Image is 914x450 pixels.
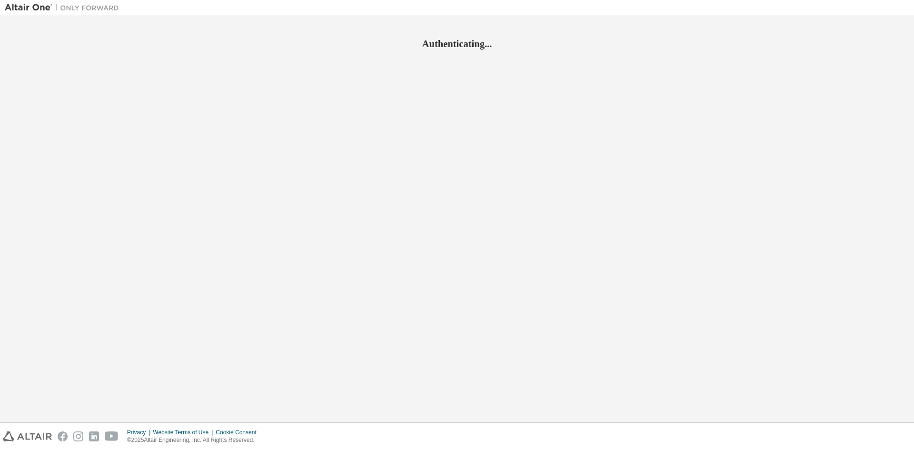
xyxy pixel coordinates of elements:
[73,431,83,441] img: instagram.svg
[5,38,909,50] h2: Authenticating...
[216,429,262,436] div: Cookie Consent
[127,436,262,444] p: © 2025 Altair Engineering, Inc. All Rights Reserved.
[58,431,68,441] img: facebook.svg
[3,431,52,441] img: altair_logo.svg
[127,429,153,436] div: Privacy
[105,431,119,441] img: youtube.svg
[5,3,124,12] img: Altair One
[89,431,99,441] img: linkedin.svg
[153,429,216,436] div: Website Terms of Use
